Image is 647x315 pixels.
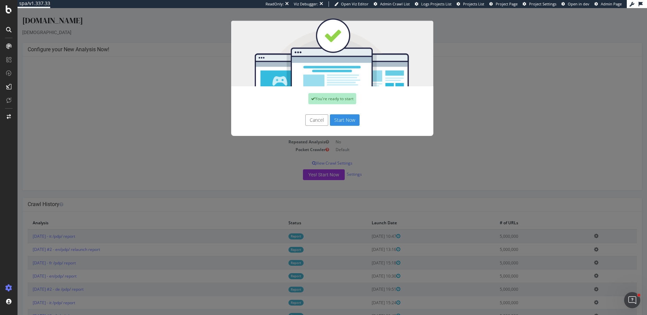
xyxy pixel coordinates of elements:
[334,1,369,7] a: Open Viz Editor
[561,1,589,7] a: Open in dev
[294,1,318,7] div: Viz Debugger:
[457,1,484,7] a: Projects List
[374,1,410,7] a: Admin Crawl List
[529,1,556,6] span: Project Settings
[415,1,452,7] a: Logs Projects List
[463,1,484,6] span: Projects List
[489,1,518,7] a: Project Page
[266,1,284,7] div: ReadOnly:
[341,1,369,6] span: Open Viz Editor
[594,1,622,7] a: Admin Page
[624,292,640,308] iframe: Intercom live chat
[496,1,518,6] span: Project Page
[312,106,342,118] button: Start Now
[291,85,339,96] div: You're ready to start
[288,106,311,118] button: Cancel
[421,1,452,6] span: Logs Projects List
[601,1,622,6] span: Admin Page
[523,1,556,7] a: Project Settings
[214,10,416,78] img: You're all set!
[380,1,410,6] span: Admin Crawl List
[568,1,589,6] span: Open in dev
